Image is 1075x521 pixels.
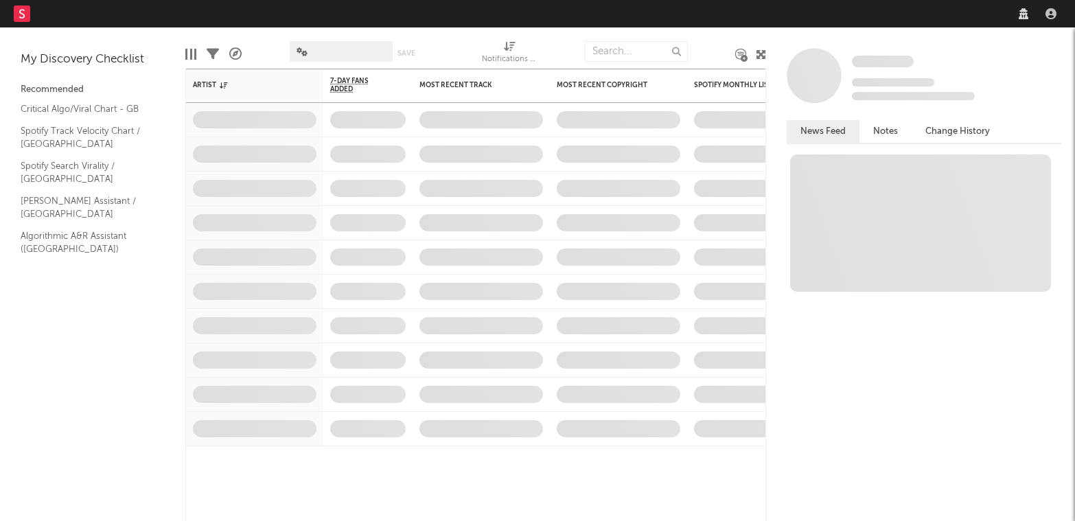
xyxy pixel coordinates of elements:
[787,120,859,143] button: News Feed
[21,82,165,98] div: Recommended
[229,34,242,74] div: A&R Pipeline
[852,55,914,69] a: Some Artist
[21,194,151,222] a: [PERSON_NAME] Assistant / [GEOGRAPHIC_DATA]
[694,81,797,89] div: Spotify Monthly Listeners
[859,120,912,143] button: Notes
[482,51,537,68] div: Notifications (Artist)
[21,229,151,257] a: Algorithmic A&R Assistant ([GEOGRAPHIC_DATA])
[852,92,975,100] span: 0 fans last week
[330,77,385,93] span: 7-Day Fans Added
[852,56,914,67] span: Some Artist
[193,81,296,89] div: Artist
[21,51,165,68] div: My Discovery Checklist
[585,41,688,62] input: Search...
[21,264,151,292] a: Editorial A&R Assistant ([GEOGRAPHIC_DATA])
[21,102,151,117] a: Critical Algo/Viral Chart - GB
[21,124,151,152] a: Spotify Track Velocity Chart / [GEOGRAPHIC_DATA]
[419,81,522,89] div: Most Recent Track
[557,81,660,89] div: Most Recent Copyright
[185,34,196,74] div: Edit Columns
[912,120,1004,143] button: Change History
[21,159,151,187] a: Spotify Search Virality / [GEOGRAPHIC_DATA]
[852,78,934,86] span: Tracking Since: [DATE]
[397,49,415,57] button: Save
[482,34,537,74] div: Notifications (Artist)
[207,34,219,74] div: Filters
